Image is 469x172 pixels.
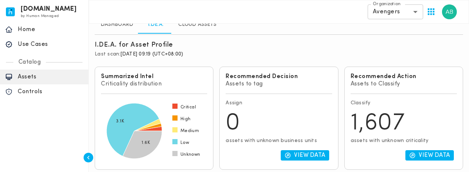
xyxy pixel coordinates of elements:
[351,100,457,107] p: Classify
[180,116,191,122] span: High
[18,26,83,33] p: Home
[405,150,454,161] button: View Data
[351,138,457,144] p: assets with unknown criticality
[351,80,457,88] p: Assets to Classify
[21,7,77,12] h6: [DOMAIN_NAME]
[101,80,207,88] p: Criticality distribution
[226,80,332,88] p: Assets to tag
[13,58,46,66] p: Catalog
[351,112,405,135] span: 1,607
[368,4,423,19] div: Avengers
[95,16,139,34] a: Dashboard
[21,14,59,18] span: by Human Managed
[351,73,457,80] h6: Recommended Action
[439,1,460,22] button: User
[139,16,172,34] a: I.DE.A.
[281,150,329,161] button: View Data
[18,88,83,95] p: Controls
[373,1,401,7] label: Organization
[419,152,450,159] p: View Data
[226,138,332,144] p: assets with unknown business units
[142,141,150,145] text: 1.6K
[294,152,325,159] p: View Data
[180,104,196,110] span: Critical
[121,51,183,57] span: [DATE] 09:19 (UTC+08:00)
[116,119,124,124] text: 3.1K
[180,128,199,134] span: Medium
[172,16,222,34] a: Cloud Assets
[226,100,332,107] p: Assign
[442,4,457,19] img: Akhtar Bhat
[95,41,173,50] h6: I.DE.A. for Asset Profile
[101,73,207,80] h6: Summarized Intel
[180,140,189,146] span: Low
[180,152,200,158] span: Unknown
[226,112,240,135] span: 0
[18,41,83,48] p: Use Cases
[95,51,463,58] p: Last scan:
[226,73,332,80] h6: Recommended Decision
[6,7,15,16] img: invicta.io
[18,73,83,81] p: Assets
